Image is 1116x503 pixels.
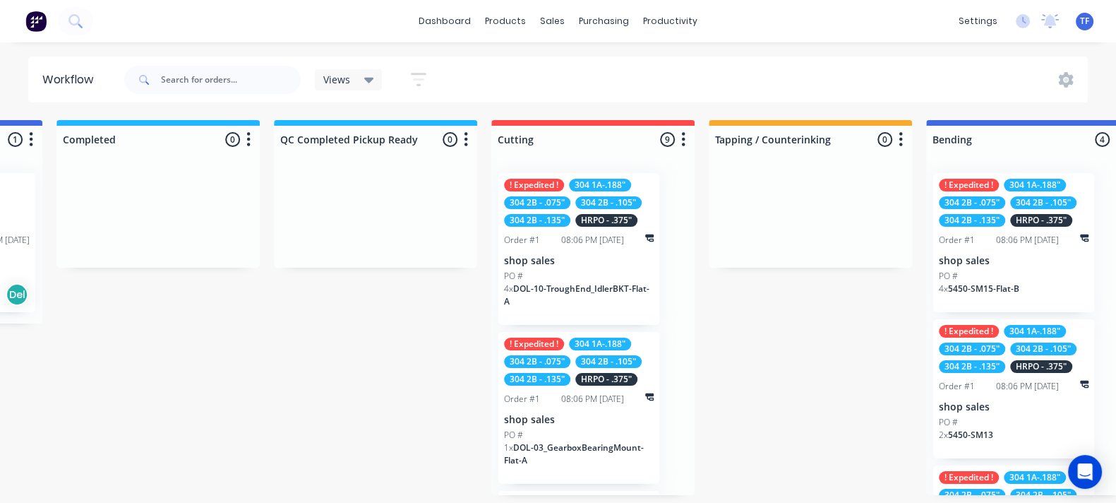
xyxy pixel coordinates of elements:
[504,214,570,227] div: 304 2B - .135"
[939,471,999,484] div: ! Expedited !
[939,214,1005,227] div: 304 2B - .135"
[939,283,948,295] span: 4 x
[939,416,958,429] p: PO #
[948,429,993,441] span: 5450-SM13
[1010,196,1076,209] div: 304 2B - .105"
[498,332,659,484] div: ! Expedited !304 1A-.188"304 2B - .075"304 2B - .105"304 2B - .135"HRPO - .375"Order #108:06 PM [...
[572,11,636,32] div: purchasing
[575,196,642,209] div: 304 2B - .105"
[939,234,975,247] div: Order #1
[1010,214,1072,227] div: HRPO - .375"
[933,173,1094,312] div: ! Expedited !304 1A-.188"304 2B - .075"304 2B - .105"304 2B - .135"HRPO - .375"Order #108:06 PM [...
[569,338,631,350] div: 304 1A-.188"
[498,173,659,325] div: ! Expedited !304 1A-.188"304 2B - .075"304 2B - .105"304 2B - .135"HRPO - .375"Order #108:06 PM [...
[504,338,564,350] div: ! Expedited !
[504,442,513,454] span: 1 x
[939,325,999,338] div: ! Expedited !
[504,283,513,295] span: 4 x
[504,393,540,406] div: Order #1
[939,489,1005,502] div: 304 2B - .075"
[161,66,301,94] input: Search for orders...
[504,373,570,386] div: 304 2B - .135"
[561,393,624,406] div: 08:06 PM [DATE]
[504,255,654,267] p: shop sales
[478,11,533,32] div: products
[939,179,999,191] div: ! Expedited !
[569,179,631,191] div: 304 1A-.188"
[996,380,1059,393] div: 08:06 PM [DATE]
[948,283,1019,295] span: 5450-SM15-Flat-B
[504,442,644,466] span: DOL-03_GearboxBearingMount-Flat-A
[1004,471,1066,484] div: 304 1A-.188"
[939,401,1088,413] p: shop sales
[504,283,649,307] span: DOL-10-TroughEnd_IdlerBKT-Flat-A
[939,360,1005,373] div: 304 2B - .135"
[996,234,1059,247] div: 08:06 PM [DATE]
[42,71,100,88] div: Workflow
[25,11,47,32] img: Factory
[939,380,975,393] div: Order #1
[1068,455,1102,489] div: Open Intercom Messenger
[575,373,637,386] div: HRPO - .375"
[939,196,1005,209] div: 304 2B - .075"
[504,414,654,426] p: shop sales
[1004,325,1066,338] div: 304 1A-.188"
[1010,343,1076,355] div: 304 2B - .105"
[939,255,1088,267] p: shop sales
[504,196,570,209] div: 304 2B - .075"
[939,270,958,283] p: PO #
[1010,489,1076,502] div: 304 2B - .105"
[504,234,540,247] div: Order #1
[636,11,704,32] div: productivity
[1004,179,1066,191] div: 304 1A-.188"
[575,355,642,368] div: 304 2B - .105"
[933,319,1094,458] div: ! Expedited !304 1A-.188"304 2B - .075"304 2B - .105"304 2B - .135"HRPO - .375"Order #108:06 PM [...
[952,11,1004,32] div: settings
[504,179,564,191] div: ! Expedited !
[504,429,523,442] p: PO #
[412,11,478,32] a: dashboard
[939,429,948,441] span: 2 x
[1080,15,1089,28] span: TF
[504,355,570,368] div: 304 2B - .075"
[6,283,28,306] div: Del
[561,234,624,247] div: 08:06 PM [DATE]
[323,72,350,87] span: Views
[504,270,523,283] p: PO #
[1010,360,1072,373] div: HRPO - .375"
[939,343,1005,355] div: 304 2B - .075"
[533,11,572,32] div: sales
[575,214,637,227] div: HRPO - .375"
